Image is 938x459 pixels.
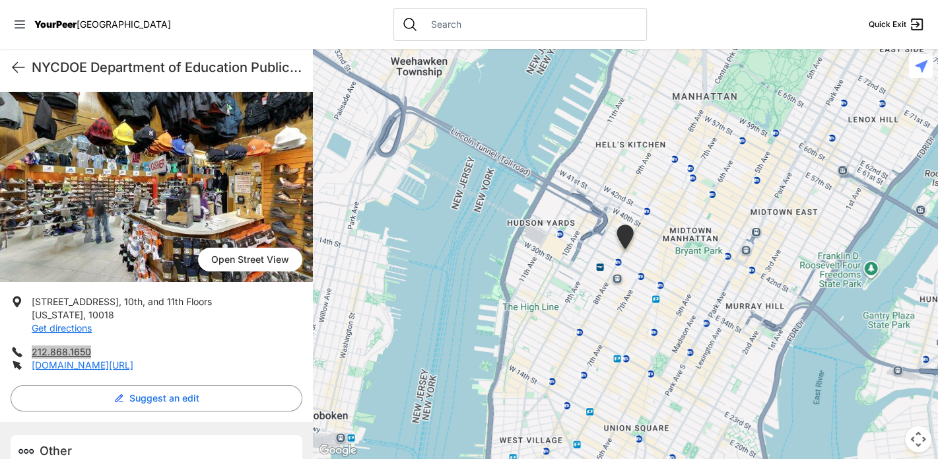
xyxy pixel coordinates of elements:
button: Suggest an edit [11,385,302,411]
span: YourPeer [34,18,77,30]
span: Quick Exit [869,19,906,30]
a: Open Street View [198,248,302,271]
button: Map camera controls [905,426,931,452]
span: [US_STATE] [32,309,83,320]
span: [STREET_ADDRESS], 10th, and 11th Floors [32,296,212,307]
a: [DOMAIN_NAME][URL] [32,359,133,371]
div: Pathways to Graduation (P2G), Manhattan Referral Center, School Region 4 [614,225,636,254]
span: Other [40,444,72,458]
img: Google [316,442,360,459]
a: YourPeer[GEOGRAPHIC_DATA] [34,20,171,28]
a: 212.868.1650 [32,346,91,357]
a: Get directions [32,322,92,334]
span: 10018 [88,309,114,320]
a: Quick Exit [869,17,925,32]
h1: NYCDOE Department of Education Public Schools [32,58,302,77]
span: Suggest an edit [129,392,199,405]
input: Search [423,18,638,31]
span: [GEOGRAPHIC_DATA] [77,18,171,30]
a: Open this area in Google Maps (opens a new window) [316,442,360,459]
span: , [83,309,86,320]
